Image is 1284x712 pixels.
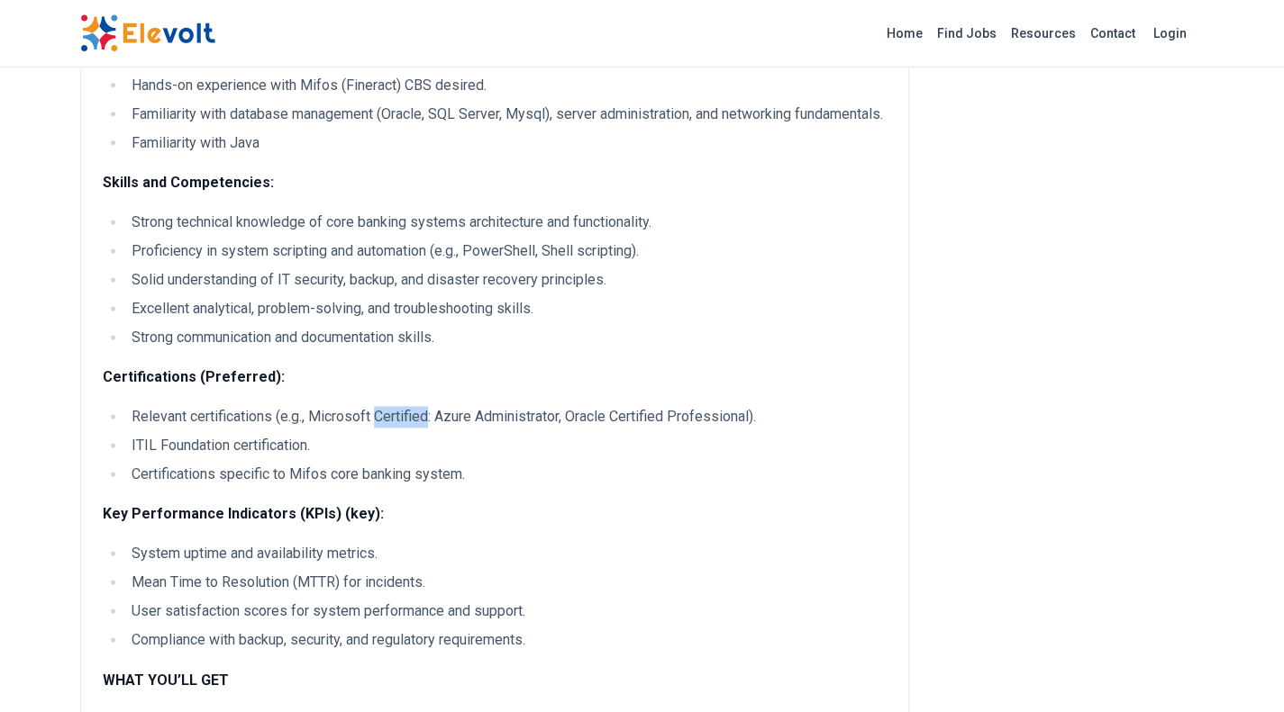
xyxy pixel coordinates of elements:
a: Resources [1004,19,1083,48]
a: Contact [1083,19,1143,48]
a: Login [1143,15,1197,51]
li: Strong communication and documentation skills. [126,327,887,348]
li: Familiarity with database management (Oracle, SQL Server, Mysql), server administration, and netw... [126,104,887,125]
strong: Certifications (Preferred): [103,368,285,385]
li: Hands-on experience with Mifos (Fineract) CBS desired. [126,75,887,96]
li: Relevant certifications (e.g., Microsoft Certified: Azure Administrator, Oracle Certified Profess... [126,406,887,428]
li: Strong technical knowledge of core banking systems architecture and functionality. [126,212,887,233]
a: Home [879,19,930,48]
li: Certifications specific to Mifos core banking system. [126,464,887,485]
li: User satisfaction scores for system performance and support. [126,600,887,622]
li: Solid understanding of IT security, backup, and disaster recovery principles. [126,269,887,291]
li: Familiarity with Java [126,132,887,154]
li: System uptime and availability metrics. [126,543,887,564]
li: Mean Time to Resolution (MTTR) for incidents. [126,572,887,593]
li: ITIL Foundation certification. [126,435,887,456]
li: Compliance with backup, security, and regulatory requirements. [126,629,887,651]
li: Proficiency in system scripting and automation (e.g., PowerShell, Shell scripting). [126,240,887,262]
img: Elevolt [80,14,215,52]
a: Find Jobs [930,19,1004,48]
iframe: Chat Widget [1194,626,1284,712]
strong: WHAT YOU’LL GET [103,671,229,688]
strong: Skills and Competencies: [103,174,274,191]
li: Excellent analytical, problem-solving, and troubleshooting skills. [126,298,887,320]
strong: Key Performance Indicators (KPIs) (key): [103,505,384,522]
